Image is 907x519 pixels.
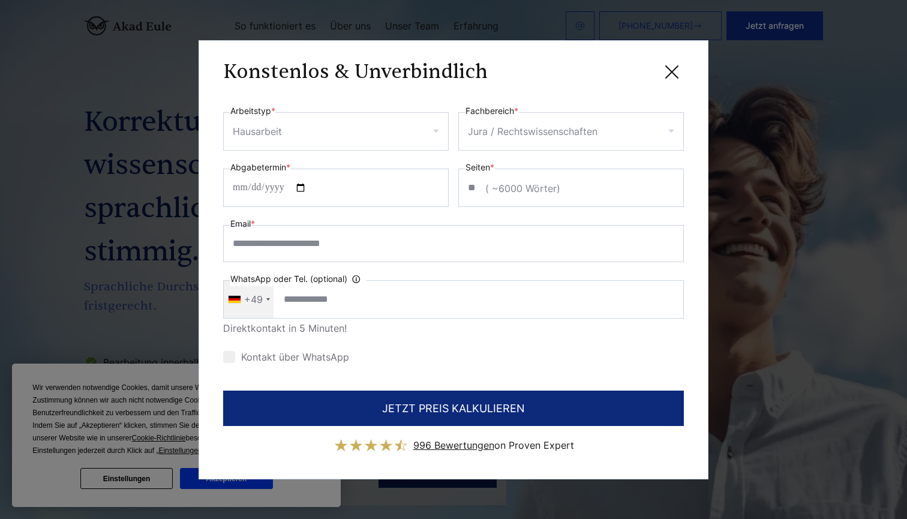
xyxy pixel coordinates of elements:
[223,60,488,84] h3: Konstenlos & Unverbindlich
[244,290,263,309] div: +49
[233,122,282,141] div: Hausarbeit
[468,122,597,141] div: Jura / Rechtswissenschaften
[465,104,518,118] label: Fachbereich
[223,391,684,426] button: JETZT PREIS KALKULIEREN
[223,319,684,338] div: Direktkontakt in 5 Minuten!
[223,351,349,363] label: Kontakt über WhatsApp
[413,436,574,455] div: on Proven Expert
[230,272,367,286] label: WhatsApp oder Tel. (optional)
[230,217,255,231] label: Email
[465,160,494,175] label: Seiten
[230,104,275,118] label: Arbeitstyp
[224,281,274,318] div: Telephone country code
[413,439,494,451] span: 996 Bewertungen
[230,160,290,175] label: Abgabetermin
